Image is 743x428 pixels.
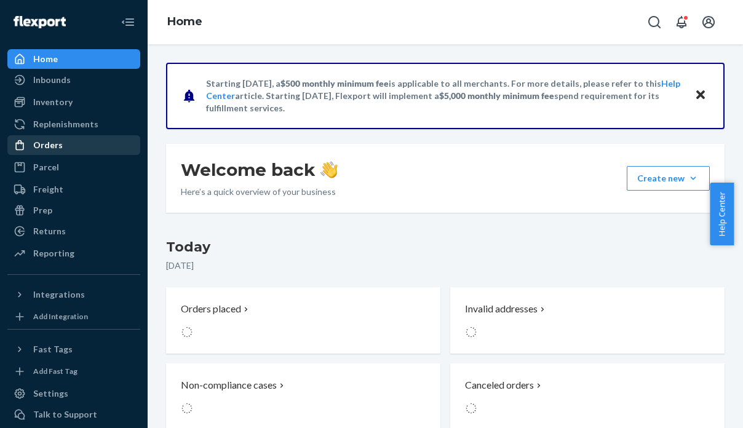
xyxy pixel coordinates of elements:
[33,408,97,421] div: Talk to Support
[206,77,683,114] p: Starting [DATE], a is applicable to all merchants. For more details, please refer to this article...
[181,378,277,392] p: Non-compliance cases
[33,311,88,322] div: Add Integration
[7,135,140,155] a: Orders
[7,285,140,304] button: Integrations
[33,96,73,108] div: Inventory
[693,87,709,105] button: Close
[7,221,140,241] a: Returns
[439,90,554,101] span: $5,000 monthly minimum fee
[33,225,66,237] div: Returns
[33,343,73,355] div: Fast Tags
[166,260,725,272] p: [DATE]
[7,200,140,220] a: Prep
[181,186,338,198] p: Here’s a quick overview of your business
[33,204,52,216] div: Prep
[166,287,440,354] button: Orders placed
[7,244,140,263] a: Reporting
[14,16,66,28] img: Flexport logo
[627,166,710,191] button: Create new
[450,287,725,354] button: Invalid addresses
[280,78,389,89] span: $500 monthly minimum fee
[116,10,140,34] button: Close Navigation
[33,288,85,301] div: Integrations
[7,364,140,379] a: Add Fast Tag
[320,161,338,178] img: hand-wave emoji
[33,387,68,400] div: Settings
[33,53,58,65] div: Home
[33,161,59,173] div: Parcel
[167,15,202,28] a: Home
[157,4,212,40] ol: breadcrumbs
[33,183,63,196] div: Freight
[33,74,71,86] div: Inbounds
[465,378,534,392] p: Canceled orders
[669,10,694,34] button: Open notifications
[7,92,140,112] a: Inventory
[33,247,74,260] div: Reporting
[7,309,140,324] a: Add Integration
[7,70,140,90] a: Inbounds
[696,10,721,34] button: Open account menu
[33,118,98,130] div: Replenishments
[7,180,140,199] a: Freight
[7,384,140,403] a: Settings
[7,405,140,424] button: Talk to Support
[181,159,338,181] h1: Welcome back
[642,10,667,34] button: Open Search Box
[710,183,734,245] button: Help Center
[7,339,140,359] button: Fast Tags
[33,139,63,151] div: Orders
[33,366,77,376] div: Add Fast Tag
[465,302,538,316] p: Invalid addresses
[181,302,241,316] p: Orders placed
[7,157,140,177] a: Parcel
[166,237,725,257] h3: Today
[7,114,140,134] a: Replenishments
[7,49,140,69] a: Home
